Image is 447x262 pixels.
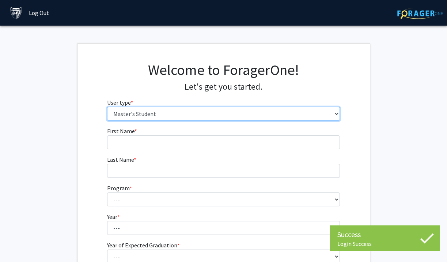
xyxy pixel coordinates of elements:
[107,61,340,79] h1: Welcome to ForagerOne!
[107,184,132,192] label: Program
[397,8,443,19] img: ForagerOne Logo
[107,127,135,135] span: First Name
[107,212,120,221] label: Year
[107,156,134,163] span: Last Name
[107,82,340,92] h4: Let's get you started.
[10,7,23,19] img: Johns Hopkins University Logo
[337,240,432,247] div: Login Success
[5,229,31,257] iframe: Chat
[107,98,133,107] label: User type
[337,229,432,240] div: Success
[107,241,179,250] label: Year of Expected Graduation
